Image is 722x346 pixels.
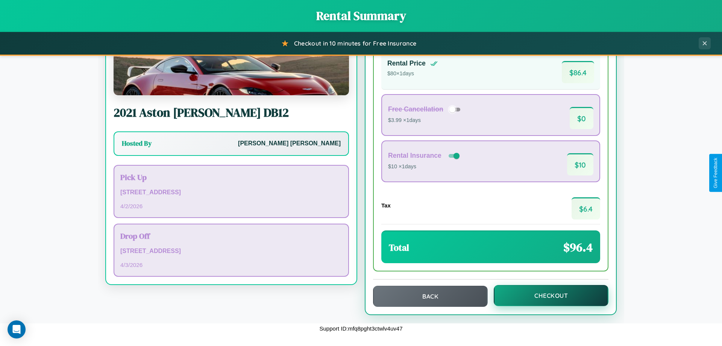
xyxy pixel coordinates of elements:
h2: 2021 Aston [PERSON_NAME] DB12 [114,104,349,121]
button: Back [373,286,488,307]
p: 4 / 2 / 2026 [120,201,342,211]
h3: Drop Off [120,230,342,241]
div: Open Intercom Messenger [8,320,26,338]
p: [PERSON_NAME] [PERSON_NAME] [238,138,341,149]
p: [STREET_ADDRESS] [120,246,342,257]
p: $ 80 × 1 days [387,69,438,79]
img: Aston Martin DB12 [114,20,349,95]
h3: Pick Up [120,172,342,183]
p: 4 / 3 / 2026 [120,260,342,270]
p: [STREET_ADDRESS] [120,187,342,198]
div: Give Feedback [713,158,718,188]
span: $ 6.4 [572,197,600,219]
p: $10 × 1 days [388,162,461,172]
span: $ 96.4 [563,239,593,256]
span: $ 86.4 [562,61,594,83]
h3: Hosted By [122,139,152,148]
h4: Rental Insurance [388,152,441,160]
span: Checkout in 10 minutes for Free Insurance [294,40,416,47]
span: $ 0 [570,107,593,129]
h4: Rental Price [387,59,426,67]
h3: Total [389,241,409,254]
button: Checkout [494,285,608,306]
span: $ 10 [567,153,593,175]
p: Support ID: mfq8pght3ctwlv4uv47 [320,323,403,334]
h4: Free Cancellation [388,105,443,113]
h1: Rental Summary [8,8,714,24]
h4: Tax [381,202,391,209]
p: $3.99 × 1 days [388,116,463,125]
